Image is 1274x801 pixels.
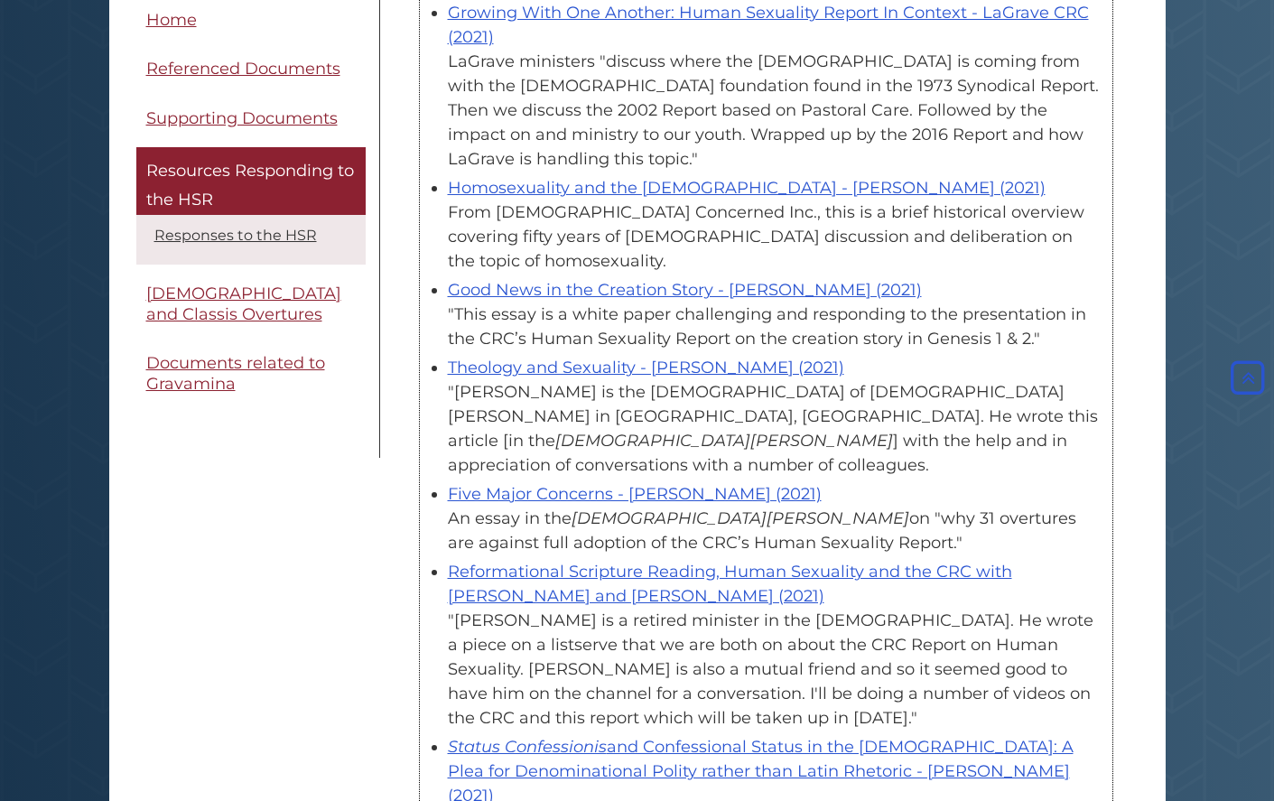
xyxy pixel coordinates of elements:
div: "[PERSON_NAME] is a retired minister in the [DEMOGRAPHIC_DATA]. He wrote a piece on a listserve t... [448,609,1102,731]
div: An essay in the on "why 31 overtures are against full adoption of the CRC’s Human Sexuality Report." [448,507,1102,555]
a: Five Major Concerns - [PERSON_NAME] (2021) [448,484,822,504]
a: Referenced Documents [136,50,366,90]
span: Home [146,10,197,30]
div: From [DEMOGRAPHIC_DATA] Concerned Inc., this is a brief historical overview covering fifty years ... [448,200,1102,274]
a: [DEMOGRAPHIC_DATA] and Classis Overtures [136,275,366,335]
span: Supporting Documents [146,108,338,128]
a: Homosexuality and the [DEMOGRAPHIC_DATA] - [PERSON_NAME] (2021) [448,178,1046,198]
a: Theology and Sexuality - [PERSON_NAME] (2021) [448,358,844,377]
a: Supporting Documents [136,98,366,139]
div: LaGrave ministers "discuss where the [DEMOGRAPHIC_DATA] is coming from with the [DEMOGRAPHIC_DATA... [448,50,1102,172]
i: Status Confessionis [448,737,607,757]
div: "This essay is a white paper challenging and responding to the presentation in the CRC’s Human Se... [448,303,1102,351]
span: Resources Responding to the HSR [146,162,354,210]
span: Referenced Documents [146,60,340,79]
span: [DEMOGRAPHIC_DATA] and Classis Overtures [146,284,341,325]
a: Responses to the HSR [154,228,317,245]
a: Back to Top [1226,368,1269,387]
a: Good News in the Creation Story - [PERSON_NAME] (2021) [448,280,922,300]
a: Documents related to Gravamina [136,344,366,405]
span: Documents related to Gravamina [146,354,325,395]
i: [DEMOGRAPHIC_DATA][PERSON_NAME] [572,508,909,528]
a: Reformational Scripture Reading, Human Sexuality and the CRC with [PERSON_NAME] and [PERSON_NAME]... [448,562,1012,606]
div: "[PERSON_NAME] is the [DEMOGRAPHIC_DATA] of [DEMOGRAPHIC_DATA][PERSON_NAME] in [GEOGRAPHIC_DATA],... [448,380,1102,478]
a: Growing With One Another: Human Sexuality Report In Context - LaGrave CRC (2021) [448,3,1089,47]
i: [DEMOGRAPHIC_DATA][PERSON_NAME] [555,431,893,451]
a: Resources Responding to the HSR [136,148,366,216]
